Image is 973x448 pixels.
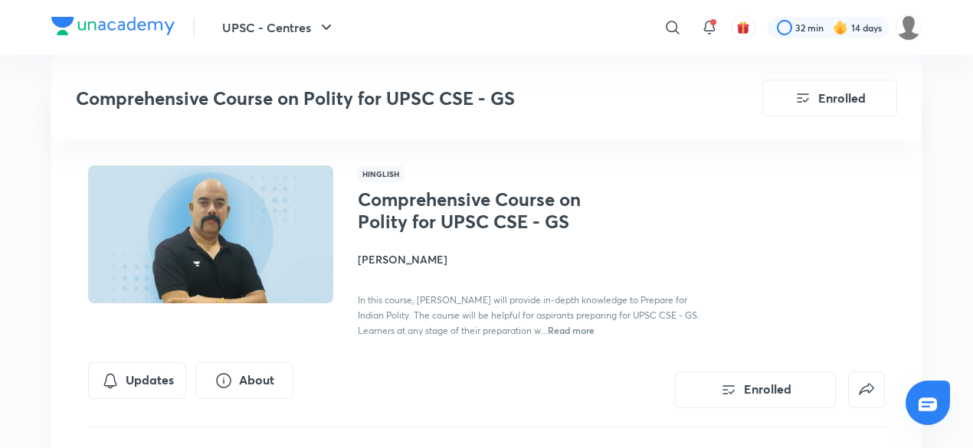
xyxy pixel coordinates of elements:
span: Read more [548,324,595,336]
img: SAKSHI AGRAWAL [896,15,922,41]
button: Enrolled [675,371,836,408]
h4: [PERSON_NAME] [358,251,701,267]
img: Company Logo [51,17,175,35]
span: Hinglish [358,165,404,182]
button: avatar [731,15,755,40]
span: In this course, [PERSON_NAME] will provide in-depth knowledge to Prepare for Indian Polity. The c... [358,294,699,336]
h1: Comprehensive Course on Polity for UPSC CSE - GS [358,188,608,233]
button: Enrolled [762,80,897,116]
img: avatar [736,21,750,34]
h3: Comprehensive Course on Polity for UPSC CSE - GS [76,87,676,110]
button: Updates [88,362,186,399]
button: About [195,362,293,399]
img: Thumbnail [86,164,336,305]
a: Company Logo [51,17,175,39]
button: false [848,371,885,408]
button: UPSC - Centres [213,12,345,43]
img: streak [833,20,848,35]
